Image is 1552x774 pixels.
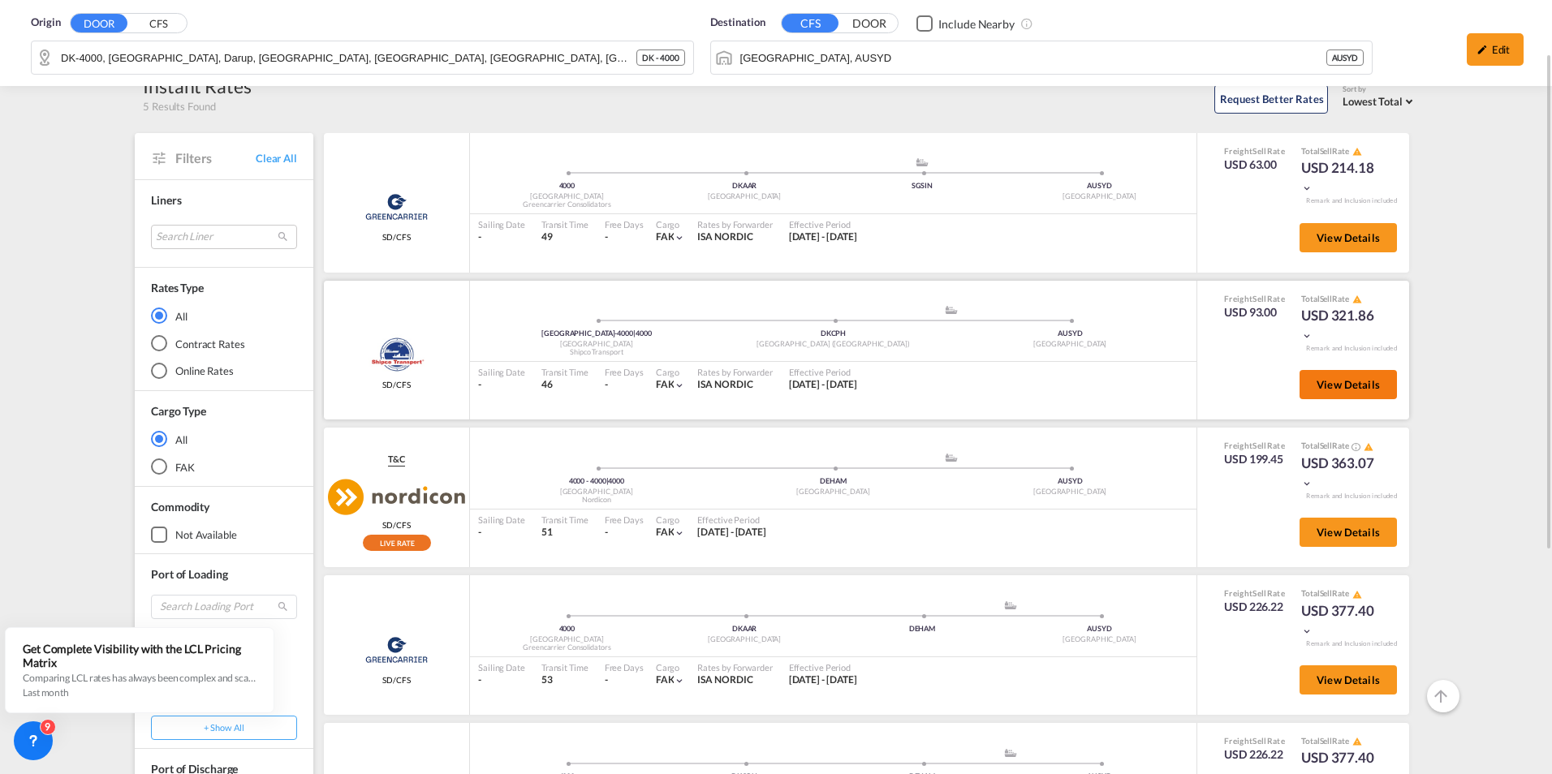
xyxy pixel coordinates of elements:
div: - [605,526,608,540]
div: DEHAM [834,624,1011,634]
div: Greencarrier Consolidators [478,200,656,210]
span: View Details [1317,673,1380,686]
div: 01 Sep 2025 - 30 Sep 2025 [789,378,858,392]
div: Sort by [1343,84,1417,95]
md-icon: icon-alert [1352,590,1362,600]
span: View Details [1317,526,1380,539]
div: Total Rate [1301,587,1382,600]
span: [DATE] - [DATE] [789,673,858,686]
div: 49 [541,230,588,244]
span: SD/CFS [382,519,410,531]
div: ISA NORDIC [697,378,772,392]
span: 5 Results Found [143,99,216,114]
span: Origin [31,15,60,31]
span: FAK [656,378,675,390]
div: [GEOGRAPHIC_DATA] [951,487,1188,497]
input: Search Loading Port [151,595,297,619]
md-icon: icon-chevron-down [674,675,685,686]
div: Remark and Inclusion included [1294,492,1409,501]
div: Remark and Inclusion included [1294,344,1409,353]
div: Freight Rate [1224,587,1285,599]
div: USD 63.00 [1224,157,1285,173]
md-icon: assets/icons/custom/ship-fill.svg [942,306,961,314]
md-radio-button: Contract Rates [151,335,297,351]
div: Cargo [656,366,686,378]
md-checkbox: Checkbox No Ink [916,15,1015,32]
span: Filters [175,149,256,167]
span: SD/CFS [382,674,410,686]
input: Search by Door [61,45,636,70]
div: SGSIN [834,181,1011,191]
div: ISA NORDIC [697,673,772,687]
div: [GEOGRAPHIC_DATA] [478,634,656,645]
button: CFS [782,14,839,32]
div: Freight Rate [1224,440,1285,451]
div: AUSYD [1011,181,1188,191]
button: icon-alert [1351,736,1362,748]
div: Effective Period [789,218,858,230]
div: Total Rate [1301,293,1382,306]
div: Transit Time [541,218,588,230]
span: Sell [1252,146,1266,156]
div: ISA NORDIC [697,230,772,244]
md-icon: assets/icons/custom/ship-fill.svg [942,454,961,462]
div: not available [175,527,237,542]
div: Sailing Date [478,366,525,378]
div: 01 Sep 2025 - 30 Sep 2025 [697,526,766,540]
md-icon: icon-chevron-down [674,232,685,243]
img: Greencarrier Consolidators [360,630,433,670]
div: DKCPH [715,329,952,339]
div: Free Days [605,218,644,230]
button: DOOR [841,15,898,33]
span: 4000 [608,476,624,485]
md-icon: icon-alert [1352,737,1362,746]
div: Freight Rate [1224,293,1285,304]
div: Transit Time [541,366,588,378]
div: [GEOGRAPHIC_DATA] ([GEOGRAPHIC_DATA]) [715,339,952,350]
div: Rates by Forwarder [697,366,772,378]
span: FAK [656,230,675,243]
div: Instant Rates [143,73,252,99]
span: DK - 4000 [642,52,679,63]
span: T&C [388,453,405,466]
button: + show all [151,716,297,740]
div: Freight Rate [1224,735,1285,746]
div: USD 321.86 [1301,306,1382,345]
div: Cargo [656,661,686,673]
md-radio-button: All [151,307,297,324]
span: Sell [1252,441,1266,450]
div: [GEOGRAPHIC_DATA] [1011,634,1188,645]
md-icon: assets/icons/custom/ship-fill.svg [912,158,932,166]
span: 4000 [559,624,576,633]
div: Sailing Date [478,218,525,230]
span: FAK [656,526,675,538]
button: View Details [1300,518,1397,547]
md-icon: icon-alert [1352,147,1362,157]
div: 01 Sep 2025 - 30 Sep 2025 [789,673,858,687]
span: Sell [1320,294,1333,303]
span: FAK [656,673,675,686]
div: AUSYD [951,476,1188,487]
img: Greencarrier Consolidators [360,187,433,227]
div: Total Rate [1301,735,1382,748]
div: DKAAR [656,181,834,191]
img: Nordicon [328,479,465,515]
span: [GEOGRAPHIC_DATA]-4000 [541,329,636,338]
div: - [478,378,525,392]
div: USD 226.22 [1224,746,1285,763]
md-icon: icon-chevron-down [1301,330,1313,342]
div: Effective Period [697,514,766,526]
div: icon-pencilEdit [1467,33,1524,66]
span: Sell [1320,588,1333,598]
div: Free Days [605,514,644,526]
div: Effective Period [789,366,858,378]
md-icon: icon-alert [1364,442,1373,452]
md-icon: icon-chevron-down [1301,626,1313,637]
span: Sell [1320,736,1333,746]
div: 51 [541,526,588,540]
span: Lowest Total [1343,95,1403,108]
div: [GEOGRAPHIC_DATA] [478,191,656,202]
img: Shipco Transport [369,334,424,375]
div: Sailing Date [478,661,525,673]
div: [GEOGRAPHIC_DATA] [478,487,715,497]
